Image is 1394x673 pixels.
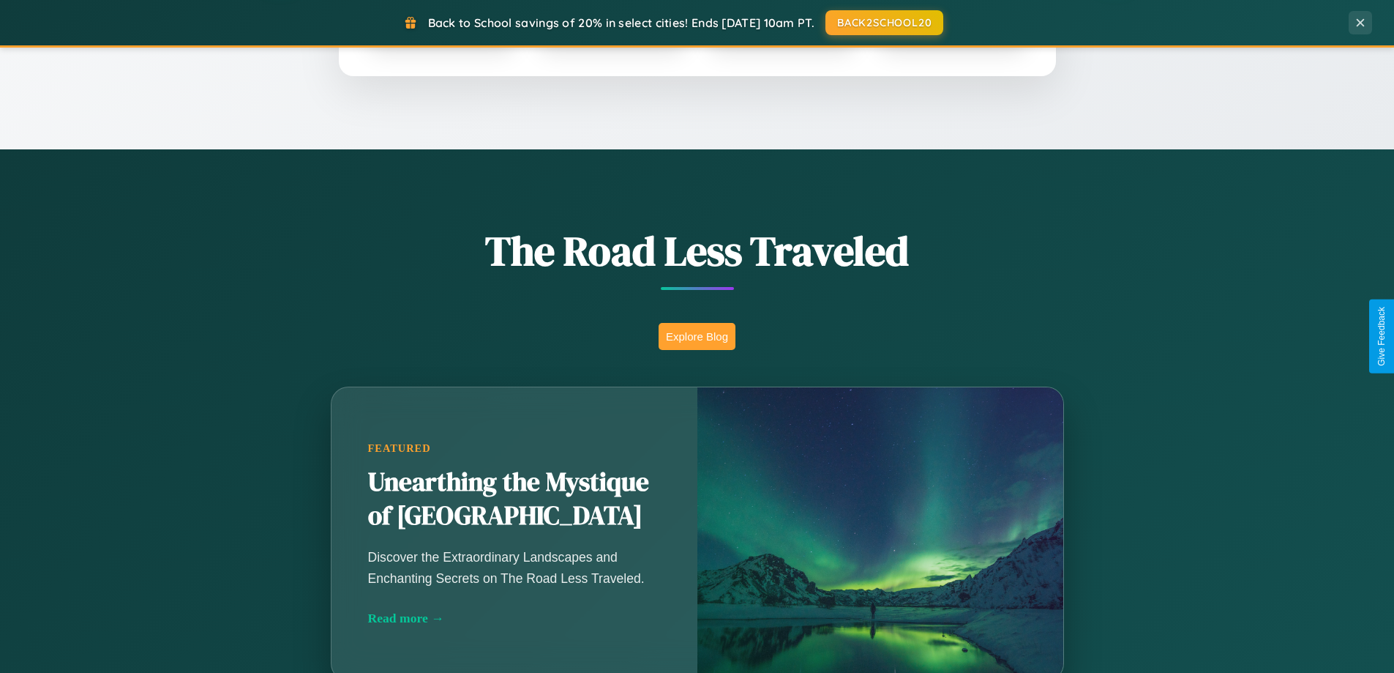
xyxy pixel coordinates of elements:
[368,547,661,588] p: Discover the Extraordinary Landscapes and Enchanting Secrets on The Road Less Traveled.
[368,442,661,455] div: Featured
[659,323,735,350] button: Explore Blog
[428,15,814,30] span: Back to School savings of 20% in select cities! Ends [DATE] 10am PT.
[368,466,661,533] h2: Unearthing the Mystique of [GEOGRAPHIC_DATA]
[1376,307,1387,366] div: Give Feedback
[825,10,943,35] button: BACK2SCHOOL20
[258,223,1136,279] h1: The Road Less Traveled
[368,611,661,626] div: Read more →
